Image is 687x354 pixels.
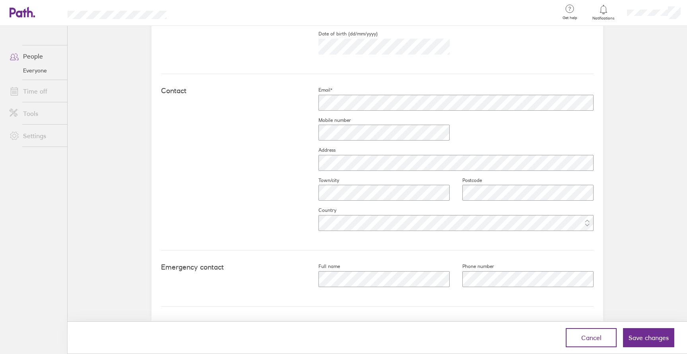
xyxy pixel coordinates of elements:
h4: Contact [161,87,306,95]
span: Save changes [629,334,669,341]
span: Get help [557,16,583,20]
a: Time off [3,83,67,99]
label: Country [306,207,336,213]
a: Notifications [591,4,617,21]
a: People [3,48,67,64]
label: Phone number [450,263,494,270]
label: Address [306,147,336,153]
span: Notifications [591,16,617,21]
a: Settings [3,128,67,144]
label: Town/city [306,177,339,184]
span: Cancel [581,334,602,341]
label: Mobile number [306,117,351,123]
label: Date of birth (dd/mm/yyyy) [306,31,378,37]
a: Everyone [3,64,67,77]
button: Save changes [623,328,674,347]
label: Email* [306,87,332,93]
label: Full name [306,263,340,270]
button: Cancel [566,328,617,347]
h4: Emergency contact [161,263,306,272]
label: Postcode [450,177,482,184]
a: Tools [3,106,67,121]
